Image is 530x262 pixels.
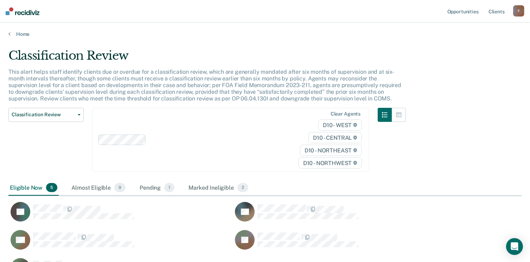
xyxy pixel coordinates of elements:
a: Home [8,31,522,37]
div: CaseloadOpportunityCell-0750593 [8,202,233,230]
div: Marked Ineligible2 [187,180,250,196]
div: CaseloadOpportunityCell-0777086 [233,230,457,258]
span: D10 - WEST [318,119,362,131]
div: Open Intercom Messenger [506,238,523,255]
span: 2 [237,183,248,192]
div: CaseloadOpportunityCell-0806366 [233,202,457,230]
span: 9 [114,183,126,192]
div: Pending1 [138,180,176,196]
button: Classification Review [8,108,84,122]
span: D10 - CENTRAL [308,132,362,143]
div: Classification Review [8,48,406,68]
span: 5 [46,183,57,192]
div: Eligible Now5 [8,180,59,196]
img: Recidiviz [6,7,39,15]
span: Classification Review [12,112,75,118]
p: This alert helps staff identify clients due or overdue for a classification review, which are gen... [8,68,401,102]
div: Almost Eligible9 [70,180,127,196]
span: 1 [164,183,174,192]
span: D10 - NORTHEAST [300,145,362,156]
button: F [513,5,524,17]
span: D10 - NORTHWEST [299,157,362,169]
div: CaseloadOpportunityCell-0784009 [8,230,233,258]
div: Clear agents [331,111,360,117]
